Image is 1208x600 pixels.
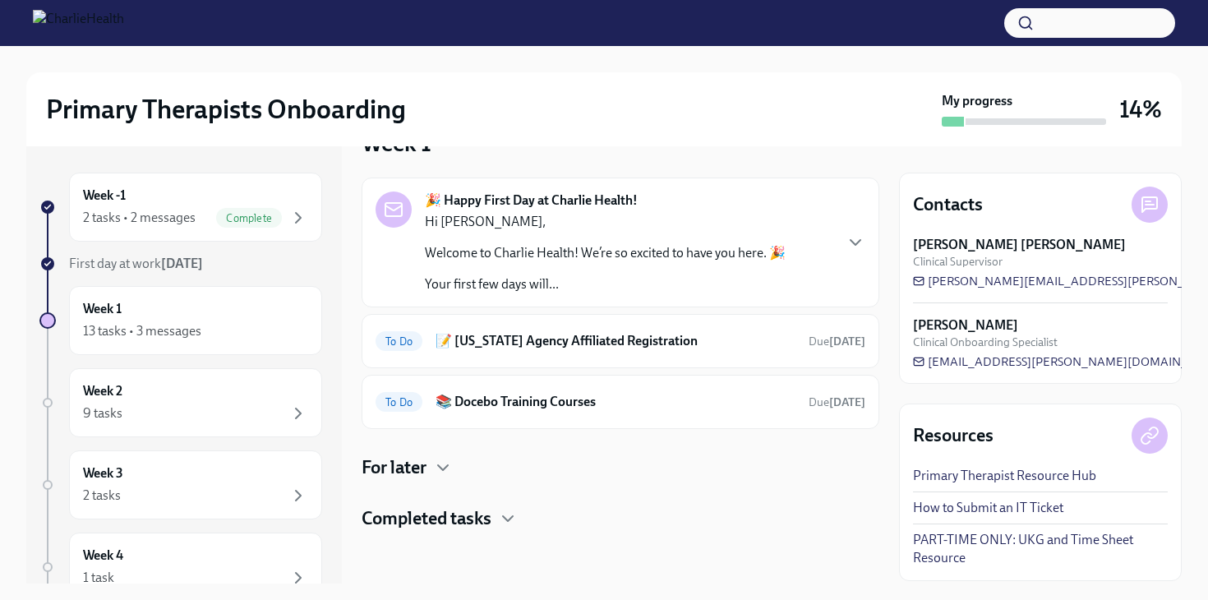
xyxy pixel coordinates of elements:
h6: Week 1 [83,300,122,318]
h2: Primary Therapists Onboarding [46,93,406,126]
span: Complete [216,212,282,224]
span: First day at work [69,256,203,271]
h6: 📝 [US_STATE] Agency Affiliated Registration [436,332,795,350]
span: August 18th, 2025 09:00 [809,334,865,349]
div: For later [362,455,879,480]
span: Due [809,335,865,348]
strong: [PERSON_NAME] [913,316,1018,335]
h4: Resources [913,423,994,448]
h3: 14% [1119,95,1162,124]
div: 9 tasks [83,404,122,422]
p: Welcome to Charlie Health! We’re so excited to have you here. 🎉 [425,244,786,262]
a: To Do📝 [US_STATE] Agency Affiliated RegistrationDue[DATE] [376,328,865,354]
a: First day at work[DATE] [39,255,322,273]
strong: [DATE] [829,335,865,348]
span: Clinical Supervisor [913,254,1003,270]
a: Week 113 tasks • 3 messages [39,286,322,355]
div: 2 tasks • 2 messages [83,209,196,227]
a: Week 29 tasks [39,368,322,437]
span: To Do [376,335,422,348]
div: 1 task [83,569,114,587]
strong: [DATE] [829,395,865,409]
h6: 📚 Docebo Training Courses [436,393,795,411]
a: PART-TIME ONLY: UKG and Time Sheet Resource [913,531,1168,567]
div: 2 tasks [83,487,121,505]
span: Clinical Onboarding Specialist [913,335,1058,350]
a: How to Submit an IT Ticket [913,499,1063,517]
h6: Week 2 [83,382,122,400]
h4: Contacts [913,192,983,217]
strong: [PERSON_NAME] [PERSON_NAME] [913,236,1126,254]
a: Primary Therapist Resource Hub [913,467,1096,485]
p: Your first few days will... [425,275,786,293]
h6: Week 4 [83,547,123,565]
a: Week 32 tasks [39,450,322,519]
span: August 26th, 2025 09:00 [809,395,865,410]
h6: Week 3 [83,464,123,482]
div: 13 tasks • 3 messages [83,322,201,340]
span: Due [809,395,865,409]
div: Completed tasks [362,506,879,531]
strong: 🎉 Happy First Day at Charlie Health! [425,192,638,210]
span: To Do [376,396,422,408]
img: CharlieHealth [33,10,124,36]
strong: My progress [942,92,1012,110]
h4: Completed tasks [362,506,491,531]
h4: For later [362,455,426,480]
p: Hi [PERSON_NAME], [425,213,786,231]
a: Week -12 tasks • 2 messagesComplete [39,173,322,242]
h6: Week -1 [83,187,126,205]
a: To Do📚 Docebo Training CoursesDue[DATE] [376,389,865,415]
strong: [DATE] [161,256,203,271]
